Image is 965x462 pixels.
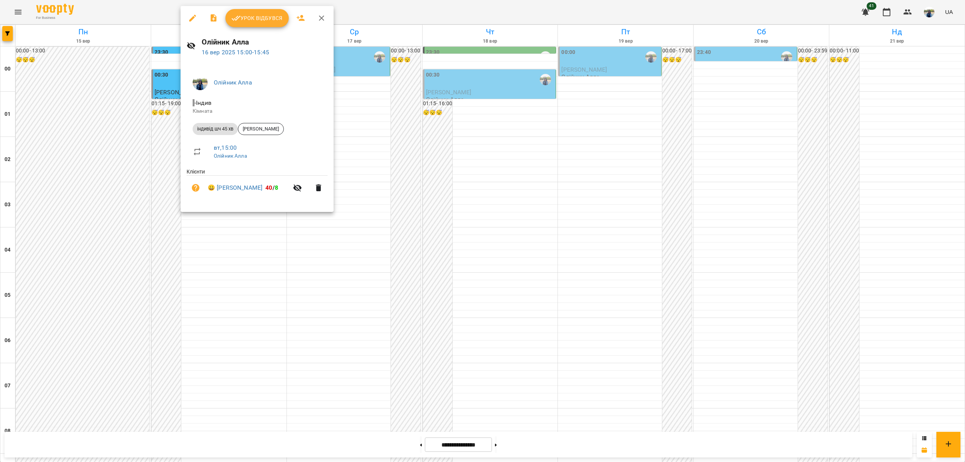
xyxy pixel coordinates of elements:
a: Олійник Алла [214,153,247,159]
span: 40 [265,184,272,191]
ul: Клієнти [187,168,328,203]
p: Кімната [193,107,322,115]
img: 79bf113477beb734b35379532aeced2e.jpg [193,75,208,90]
button: Урок відбувся [225,9,289,27]
span: [PERSON_NAME] [238,126,283,132]
span: Урок відбувся [231,14,283,23]
h6: Олійник Алла [202,36,328,48]
b: / [265,184,278,191]
a: вт , 15:00 [214,144,237,151]
a: 16 вер 2025 15:00-15:45 [202,49,269,56]
a: 😀 [PERSON_NAME] [208,183,262,192]
span: індивід шч 45 хв [193,126,238,132]
a: Олійник Алла [214,79,252,86]
span: - Індив [193,99,213,106]
button: Візит ще не сплачено. Додати оплату? [187,179,205,197]
div: [PERSON_NAME] [238,123,284,135]
span: 8 [275,184,278,191]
